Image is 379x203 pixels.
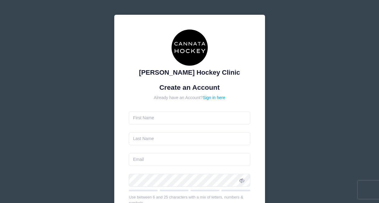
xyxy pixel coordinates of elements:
div: [PERSON_NAME] Hockey Clinic [129,67,250,77]
input: Last Name [129,132,250,145]
input: Email [129,153,250,166]
h1: Create an Account [129,83,250,92]
a: Sign in here [203,95,225,100]
input: First Name [129,111,250,124]
div: Already have an Account? [129,95,250,101]
img: Cannata Hockey Clinic [172,30,208,66]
